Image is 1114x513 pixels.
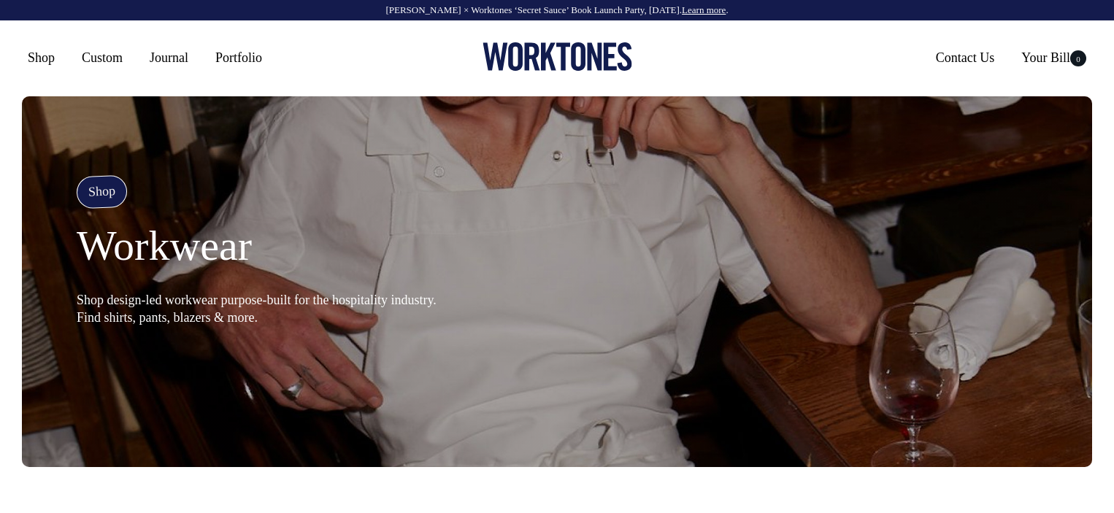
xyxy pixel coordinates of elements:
[77,293,437,325] span: Shop design-led workwear purpose-built for the hospitality industry. Find shirts, pants, blazers ...
[1070,50,1086,66] span: 0
[76,175,128,209] h4: Shop
[1015,45,1092,71] a: Your Bill0
[682,4,726,15] a: Learn more
[22,45,61,71] a: Shop
[76,45,128,71] a: Custom
[144,45,194,71] a: Journal
[77,223,442,269] h2: Workwear
[210,45,268,71] a: Portfolio
[930,45,1001,71] a: Contact Us
[15,5,1099,15] div: [PERSON_NAME] × Worktones ‘Secret Sauce’ Book Launch Party, [DATE]. .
